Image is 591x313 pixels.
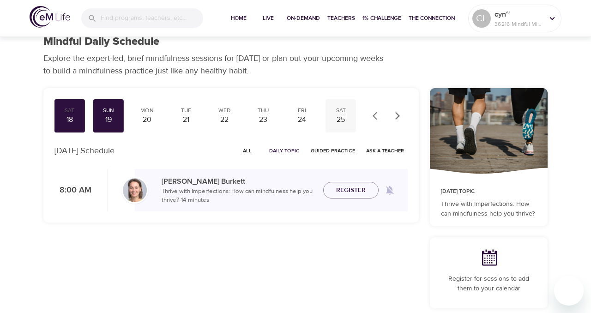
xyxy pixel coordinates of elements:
div: 21 [175,114,198,125]
button: Daily Topic [265,144,303,158]
div: Mon [136,107,159,114]
p: cyn~ [495,9,543,20]
div: Sun [97,107,120,114]
span: Teachers [327,13,355,23]
p: 36216 Mindful Minutes [495,20,543,28]
div: Fri [290,107,314,114]
div: Sat [58,107,81,114]
button: Ask a Teacher [362,144,408,158]
p: Thrive with Imperfections: How can mindfulness help you thrive? [441,199,537,219]
div: 24 [290,114,314,125]
h1: Mindful Daily Schedule [43,35,159,48]
button: All [232,144,262,158]
div: 22 [213,114,236,125]
p: Thrive with Imperfections: How can mindfulness help you thrive? · 14 minutes [162,187,316,205]
img: Deanna_Burkett-min.jpg [123,178,147,202]
span: 1% Challenge [362,13,401,23]
span: Guided Practice [311,146,355,155]
input: Find programs, teachers, etc... [101,8,203,28]
div: 25 [329,114,352,125]
span: Daily Topic [269,146,300,155]
span: On-Demand [287,13,320,23]
span: Remind me when a class goes live every Sunday at 8:00 AM [379,179,401,201]
div: Thu [252,107,275,114]
p: [DATE] Schedule [54,144,115,157]
button: Register [323,182,379,199]
iframe: Button to launch messaging window [554,276,584,306]
p: 8:00 AM [54,184,91,197]
p: [PERSON_NAME] Burkett [162,176,316,187]
p: Register for sessions to add them to your calendar [441,274,537,294]
span: Ask a Teacher [366,146,404,155]
div: 19 [97,114,120,125]
div: 18 [58,114,81,125]
div: 23 [252,114,275,125]
img: logo [30,6,70,28]
span: All [236,146,258,155]
div: Wed [213,107,236,114]
span: Home [228,13,250,23]
p: [DATE] Topic [441,187,537,196]
div: CL [472,9,491,28]
div: Tue [175,107,198,114]
div: Sat [329,107,352,114]
p: Explore the expert-led, brief mindfulness sessions for [DATE] or plan out your upcoming weeks to ... [43,52,390,77]
span: Live [257,13,279,23]
span: Register [336,185,366,196]
span: The Connection [409,13,455,23]
div: 20 [136,114,159,125]
button: Guided Practice [307,144,359,158]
